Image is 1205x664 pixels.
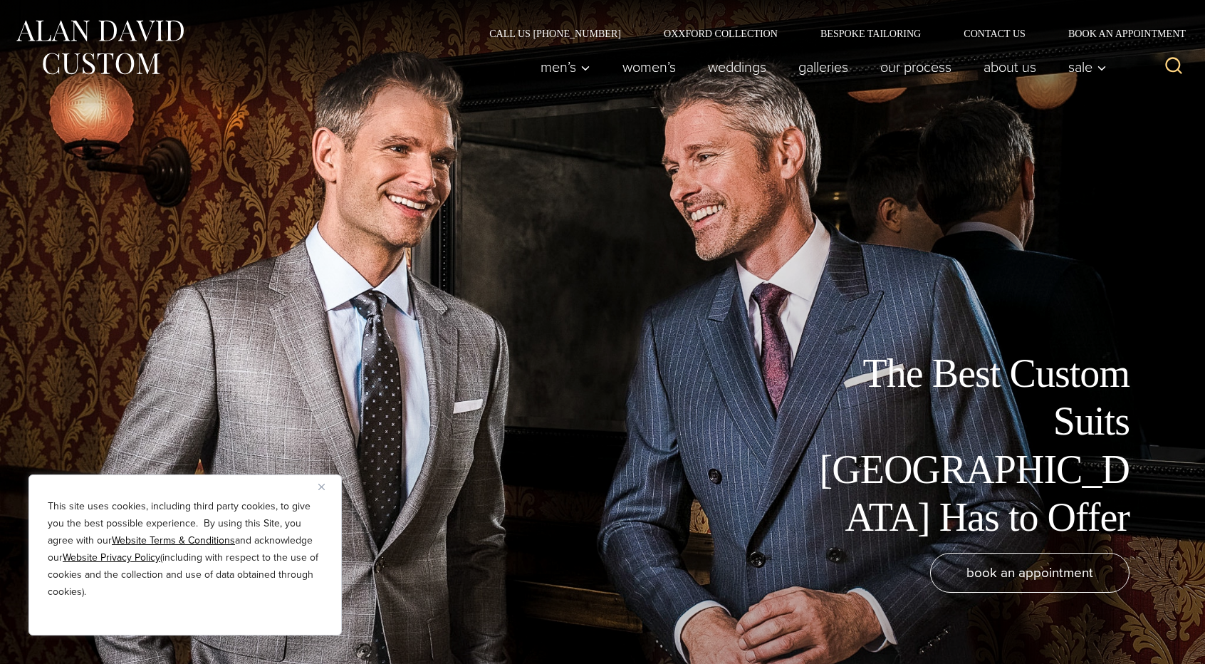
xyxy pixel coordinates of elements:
a: Website Privacy Policy [63,550,160,565]
p: This site uses cookies, including third party cookies, to give you the best possible experience. ... [48,498,323,601]
a: book an appointment [930,553,1130,593]
button: Close [318,478,335,495]
a: Call Us [PHONE_NUMBER] [468,28,642,38]
span: Sale [1068,60,1107,74]
span: book an appointment [966,562,1093,583]
iframe: Opens a widget where you can chat to one of our agents [1114,621,1191,657]
a: Book an Appointment [1047,28,1191,38]
a: Women’s [607,53,692,81]
a: Website Terms & Conditions [112,533,235,548]
button: View Search Form [1157,50,1191,84]
a: Galleries [783,53,865,81]
a: Bespoke Tailoring [799,28,942,38]
a: weddings [692,53,783,81]
a: Oxxford Collection [642,28,799,38]
nav: Secondary Navigation [468,28,1191,38]
span: Men’s [541,60,590,74]
nav: Primary Navigation [525,53,1115,81]
img: Alan David Custom [14,16,185,79]
h1: The Best Custom Suits [GEOGRAPHIC_DATA] Has to Offer [809,350,1130,541]
a: Our Process [865,53,968,81]
img: Close [318,484,325,490]
a: About Us [968,53,1053,81]
a: Contact Us [942,28,1047,38]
